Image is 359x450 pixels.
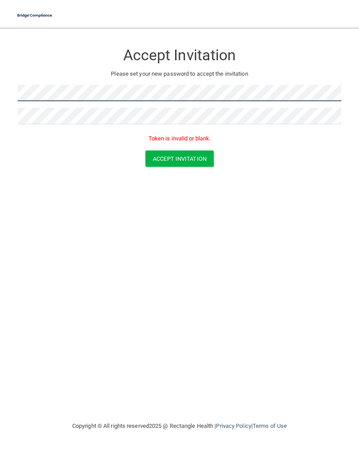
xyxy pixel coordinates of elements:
[216,423,251,430] a: Privacy Policy
[18,134,341,144] p: Token is invalid or blank.
[24,69,335,80] p: Please set your new password to accept the invitation
[13,7,57,25] img: bridge_compliance_login_screen.278c3ca4.svg
[18,47,341,64] h3: Accept Invitation
[206,387,348,423] iframe: Drift Widget Chat Controller
[145,151,214,167] button: Accept Invitation
[18,412,341,441] div: Copyright © All rights reserved 2025 @ Rectangle Health | |
[253,423,287,430] a: Terms of Use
